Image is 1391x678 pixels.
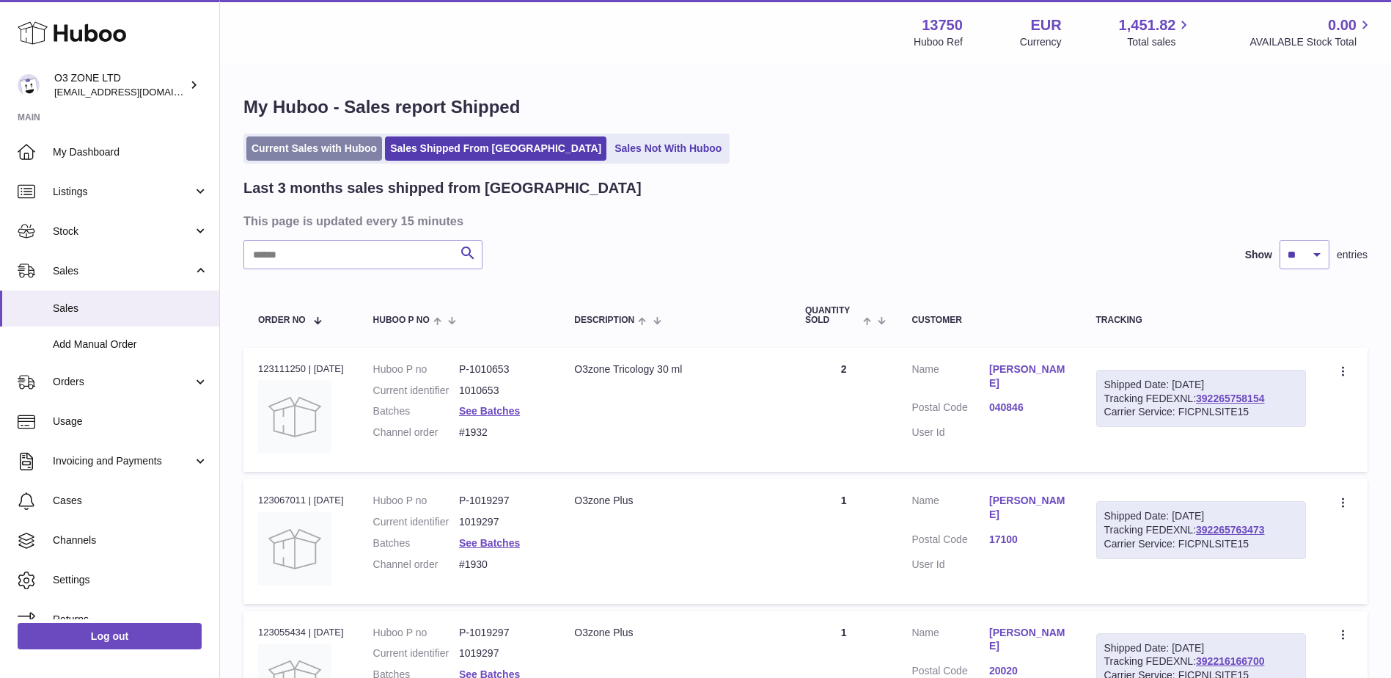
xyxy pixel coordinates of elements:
dt: Name [911,626,989,657]
span: Listings [53,185,193,199]
span: Channels [53,533,208,547]
dt: Channel order [373,426,459,440]
a: Sales Shipped From [GEOGRAPHIC_DATA] [385,136,606,161]
a: 040846 [989,401,1067,415]
dt: User Id [911,558,989,572]
span: Cases [53,494,208,508]
dt: Huboo P no [373,626,459,640]
dt: Name [911,494,989,525]
dd: 1010653 [459,384,545,398]
span: 1,451.82 [1119,15,1176,35]
span: Invoicing and Payments [53,454,193,468]
dt: Current identifier [373,384,459,398]
div: Shipped Date: [DATE] [1104,509,1298,523]
dt: Huboo P no [373,494,459,508]
dt: Batches [373,404,459,418]
dt: Current identifier [373,515,459,529]
span: Stock [53,225,193,238]
div: Tracking [1096,316,1306,325]
span: Settings [53,573,208,587]
dd: 1019297 [459,646,545,660]
dt: Current identifier [373,646,459,660]
span: [EMAIL_ADDRESS][DOMAIN_NAME] [54,86,216,98]
img: hello@o3zoneltd.co.uk [18,74,40,96]
span: entries [1337,248,1368,262]
h2: Last 3 months sales shipped from [GEOGRAPHIC_DATA] [243,178,642,198]
div: 123067011 | [DATE] [258,494,344,507]
span: Sales [53,264,193,278]
span: Sales [53,302,208,316]
dd: P-1010653 [459,362,545,376]
a: 392265763473 [1196,524,1264,536]
div: Tracking FEDEXNL: [1096,501,1306,559]
span: Quantity Sold [805,306,859,325]
div: Huboo Ref [914,35,963,49]
span: Usage [53,415,208,429]
div: Shipped Date: [DATE] [1104,641,1298,655]
dt: User Id [911,426,989,440]
dt: Huboo P no [373,362,459,376]
a: Log out [18,623,202,649]
a: 392265758154 [1196,393,1264,404]
h3: This page is updated every 15 minutes [243,213,1364,229]
span: Add Manual Order [53,338,208,351]
dt: Name [911,362,989,394]
dt: Channel order [373,558,459,572]
td: 2 [790,348,898,472]
span: AVAILABLE Stock Total [1249,35,1373,49]
a: See Batches [459,405,520,417]
td: 1 [790,479,898,603]
span: My Dashboard [53,145,208,159]
dd: #1930 [459,558,545,572]
a: 1,451.82 Total sales [1119,15,1193,49]
dd: P-1019297 [459,494,545,508]
a: Current Sales with Huboo [246,136,382,161]
div: Carrier Service: FICPNLSITE15 [1104,537,1298,551]
strong: EUR [1030,15,1061,35]
h1: My Huboo - Sales report Shipped [243,95,1368,119]
div: Carrier Service: FICPNLSITE15 [1104,405,1298,419]
dt: Postal Code [911,533,989,550]
a: [PERSON_NAME] [989,494,1067,522]
dd: P-1019297 [459,626,545,640]
a: 20020 [989,664,1067,678]
div: 123055434 | [DATE] [258,626,344,639]
dd: #1932 [459,426,545,440]
div: O3zone Plus [574,494,776,508]
span: Total sales [1127,35,1192,49]
a: Sales Not With Huboo [609,136,727,161]
div: O3zone Plus [574,626,776,640]
div: O3zone Tricology 30 ml [574,362,776,376]
div: Currency [1020,35,1062,49]
a: 392216166700 [1196,655,1264,667]
a: [PERSON_NAME] [989,362,1067,390]
a: 0.00 AVAILABLE Stock Total [1249,15,1373,49]
a: See Batches [459,537,520,549]
div: Customer [911,316,1066,325]
dd: 1019297 [459,515,545,529]
div: Tracking FEDEXNL: [1096,370,1306,428]
span: Returns [53,613,208,627]
span: Description [574,316,634,325]
img: no-photo.jpg [258,380,331,453]
label: Show [1245,248,1272,262]
span: Orders [53,375,193,389]
img: no-photo-large.jpg [258,512,331,586]
a: [PERSON_NAME] [989,626,1067,654]
span: Huboo P no [373,316,430,325]
div: 123111250 | [DATE] [258,362,344,376]
a: 17100 [989,533,1067,547]
strong: 13750 [922,15,963,35]
div: O3 ZONE LTD [54,71,186,99]
span: Order No [258,316,306,325]
span: 0.00 [1328,15,1357,35]
div: Shipped Date: [DATE] [1104,378,1298,392]
dt: Postal Code [911,401,989,418]
dt: Batches [373,536,459,550]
